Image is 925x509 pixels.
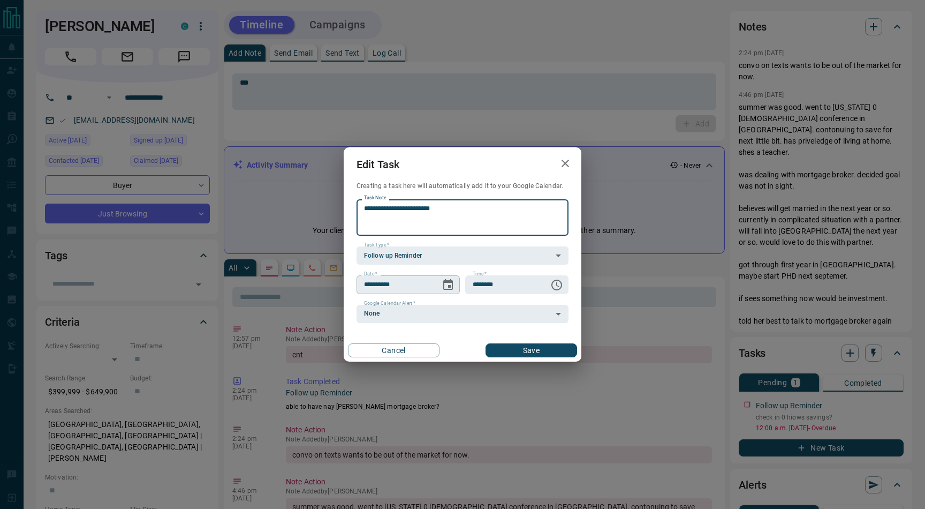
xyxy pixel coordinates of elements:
[364,271,377,278] label: Date
[357,305,568,323] div: None
[546,274,567,296] button: Choose time, selected time is 12:00 AM
[364,242,389,249] label: Task Type
[357,182,568,191] p: Creating a task here will automatically add it to your Google Calendar.
[486,343,577,357] button: Save
[348,343,439,357] button: Cancel
[357,246,568,265] div: Follow up Reminder
[364,194,386,201] label: Task Note
[437,274,459,296] button: Choose date, selected date is Sep 12, 2025
[473,271,487,278] label: Time
[344,147,412,182] h2: Edit Task
[364,300,415,307] label: Google Calendar Alert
